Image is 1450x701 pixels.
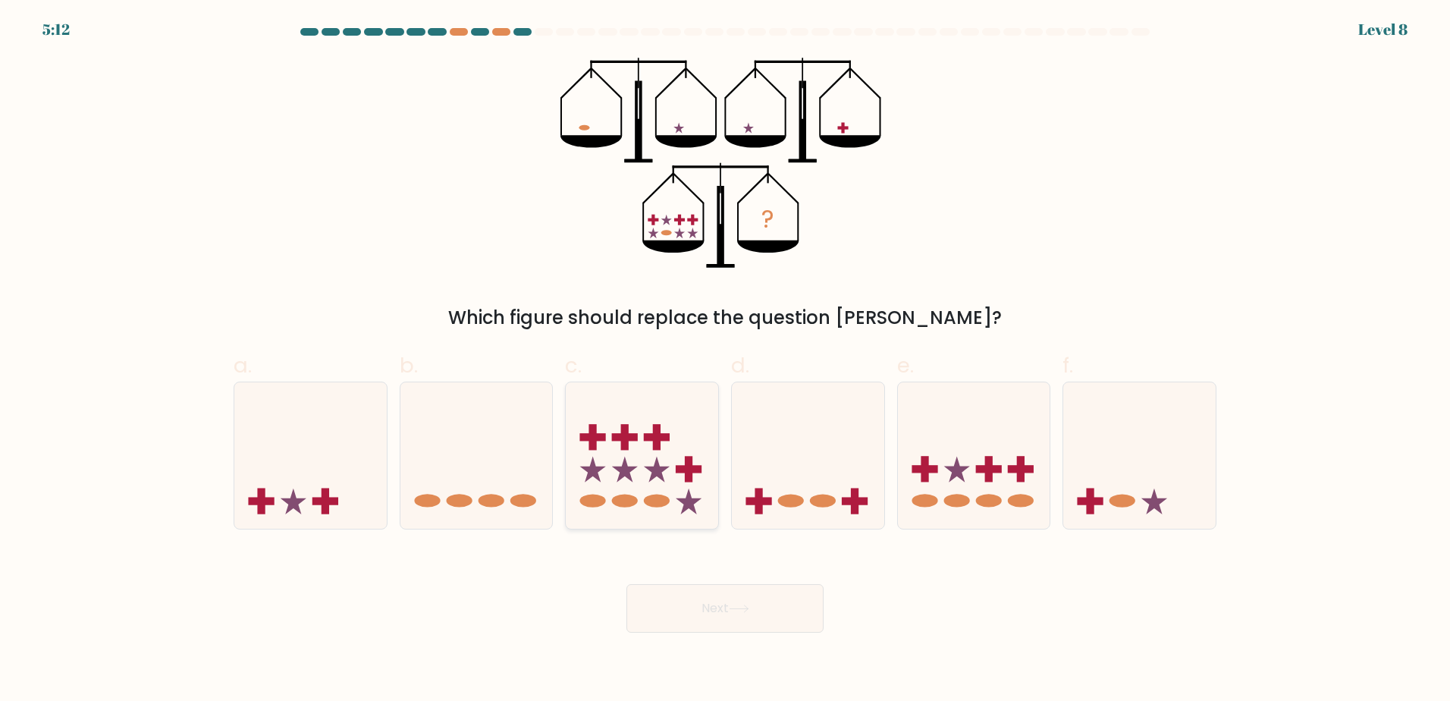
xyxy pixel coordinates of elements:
span: c. [565,350,582,380]
span: f. [1062,350,1073,380]
div: Level 8 [1358,18,1408,41]
span: b. [400,350,418,380]
span: e. [897,350,914,380]
div: Which figure should replace the question [PERSON_NAME]? [243,304,1207,332]
tspan: ? [762,202,775,236]
button: Next [626,584,824,633]
span: d. [731,350,749,380]
div: 5:12 [42,18,70,41]
span: a. [234,350,252,380]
